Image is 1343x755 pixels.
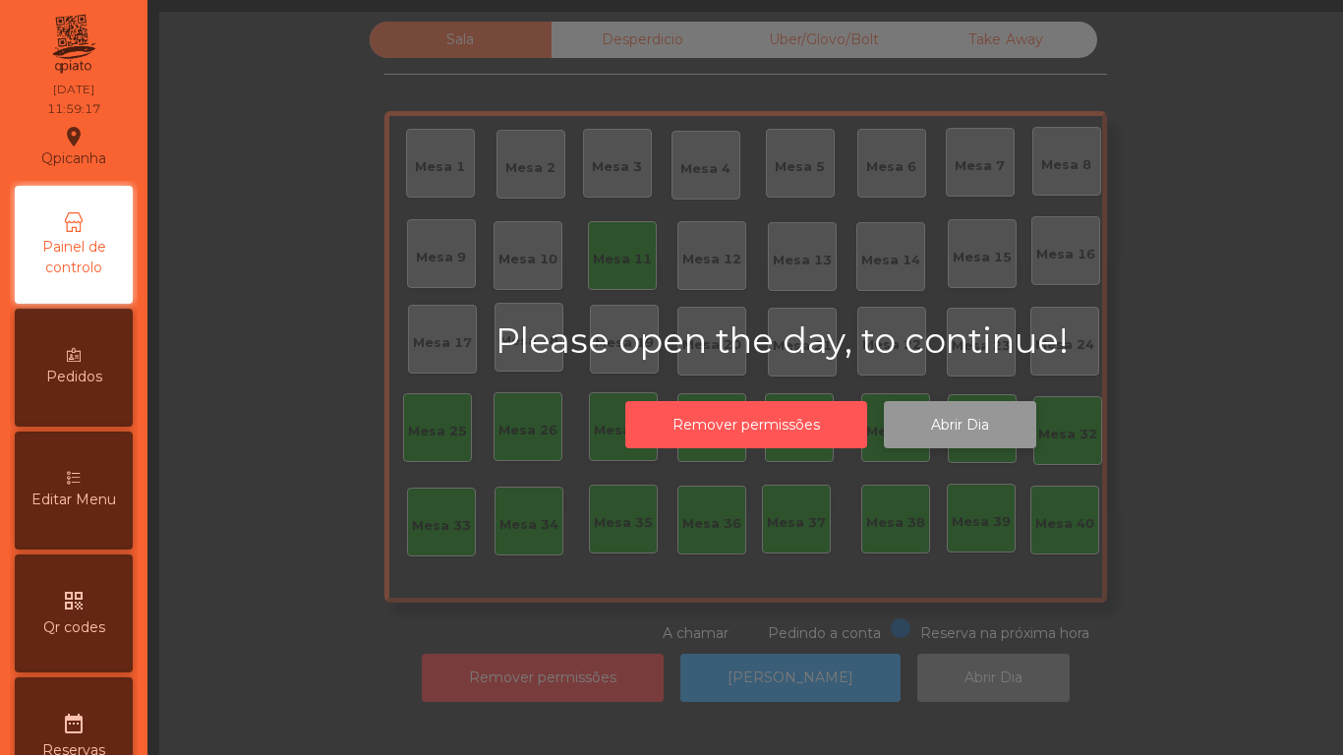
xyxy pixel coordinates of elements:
div: [DATE] [53,81,94,98]
img: qpiato [49,10,97,79]
span: Qr codes [43,617,105,638]
span: Editar Menu [31,490,116,510]
div: 11:59:17 [47,100,100,118]
button: Remover permissões [625,401,867,449]
i: qr_code [62,589,86,612]
i: location_on [62,125,86,148]
span: Pedidos [46,367,102,387]
div: Qpicanha [41,122,106,171]
span: Painel de controlo [20,237,128,278]
h2: Please open the day, to continue! [496,320,1167,362]
i: date_range [62,712,86,735]
button: Abrir Dia [884,401,1036,449]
